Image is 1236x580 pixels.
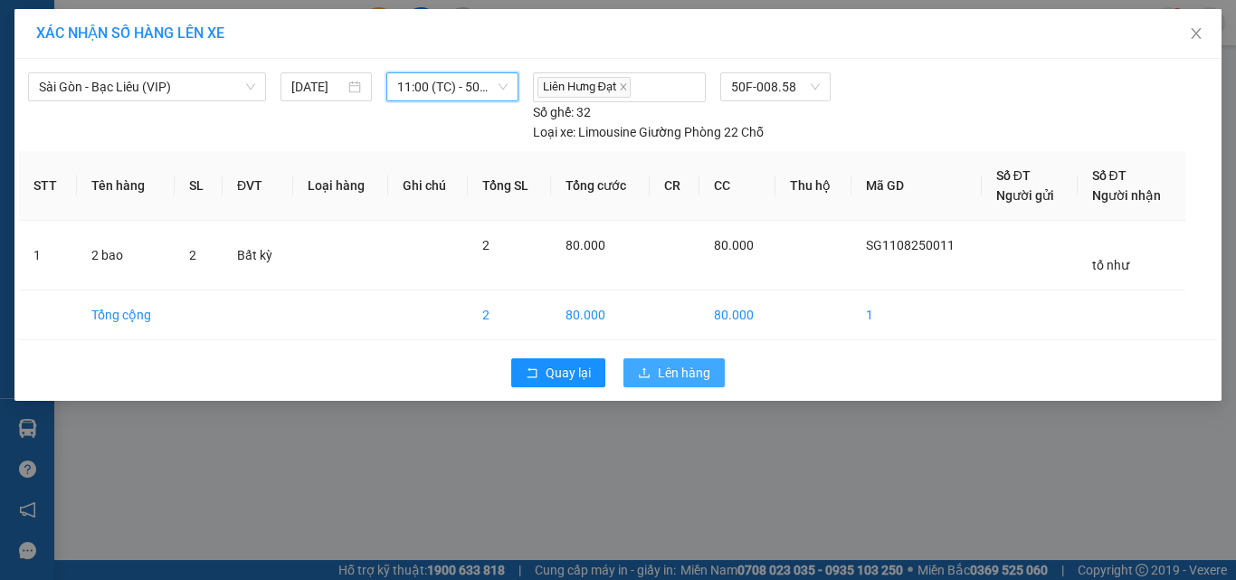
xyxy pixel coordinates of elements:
[388,151,468,221] th: Ghi chú
[533,102,574,122] span: Số ghế:
[851,290,981,340] td: 1
[623,358,725,387] button: uploadLên hàng
[533,102,591,122] div: 32
[714,238,754,252] span: 80.000
[77,290,175,340] td: Tổng cộng
[551,151,650,221] th: Tổng cước
[699,290,775,340] td: 80.000
[526,366,538,381] span: rollback
[566,238,605,252] span: 80.000
[77,221,175,290] td: 2 bao
[546,363,591,383] span: Quay lại
[551,290,650,340] td: 80.000
[293,151,388,221] th: Loại hàng
[19,221,77,290] td: 1
[291,77,344,97] input: 11/08/2025
[1171,9,1222,60] button: Close
[1189,26,1203,41] span: close
[19,151,77,221] th: STT
[39,73,255,100] span: Sài Gòn - Bạc Liêu (VIP)
[537,77,631,98] span: Liên Hưng Đạt
[397,73,509,100] span: 11:00 (TC) - 50F-008.58
[1092,168,1127,183] span: Số ĐT
[468,151,551,221] th: Tổng SL
[533,122,764,142] div: Limousine Giường Phòng 22 Chỗ
[619,82,628,91] span: close
[468,290,551,340] td: 2
[77,151,175,221] th: Tên hàng
[511,358,605,387] button: rollbackQuay lại
[482,238,490,252] span: 2
[775,151,852,221] th: Thu hộ
[223,221,293,290] td: Bất kỳ
[175,151,223,221] th: SL
[658,363,710,383] span: Lên hàng
[533,122,575,142] span: Loại xe:
[650,151,699,221] th: CR
[638,366,651,381] span: upload
[996,168,1031,183] span: Số ĐT
[36,24,224,42] span: XÁC NHẬN SỐ HÀNG LÊN XE
[1092,188,1161,203] span: Người nhận
[996,188,1054,203] span: Người gửi
[699,151,775,221] th: CC
[731,73,820,100] span: 50F-008.58
[1092,258,1129,272] span: tố như
[189,248,196,262] span: 2
[223,151,293,221] th: ĐVT
[866,238,955,252] span: SG1108250011
[851,151,981,221] th: Mã GD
